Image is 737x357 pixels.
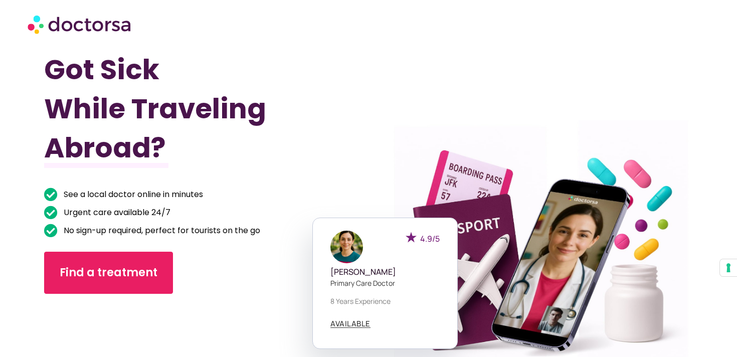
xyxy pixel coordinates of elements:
span: Urgent care available 24/7 [61,206,170,220]
h1: Got Sick While Traveling Abroad? [44,50,320,167]
h5: [PERSON_NAME] [330,267,440,277]
span: 4.9/5 [420,233,440,244]
p: 8 years experience [330,296,440,306]
span: No sign-up required, perfect for tourists on the go [61,224,260,238]
a: AVAILABLE [330,320,371,328]
span: See a local doctor online in minutes [61,188,203,202]
a: Find a treatment [44,252,173,294]
p: Primary care doctor [330,278,440,288]
button: Your consent preferences for tracking technologies [720,259,737,276]
span: Find a treatment [60,265,157,281]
